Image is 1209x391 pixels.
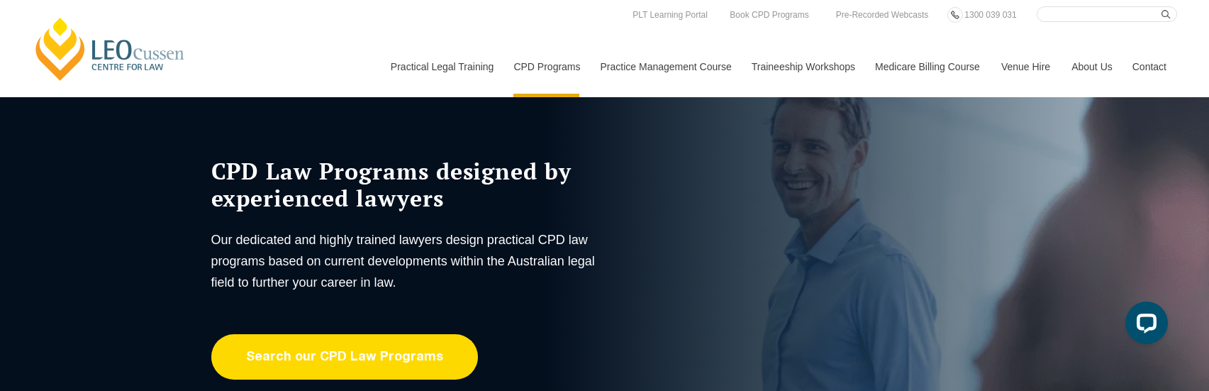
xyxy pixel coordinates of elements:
a: Contact [1122,36,1177,97]
h1: CPD Law Programs designed by experienced lawyers [211,158,601,211]
a: Medicare Billing Course [864,36,991,97]
a: About Us [1061,36,1122,97]
a: CPD Programs [503,36,589,97]
a: Traineeship Workshops [741,36,864,97]
a: PLT Learning Portal [629,7,711,23]
a: Venue Hire [991,36,1061,97]
a: Book CPD Programs [726,7,812,23]
a: [PERSON_NAME] Centre for Law [32,16,189,82]
a: Pre-Recorded Webcasts [832,7,932,23]
span: 1300 039 031 [964,10,1016,20]
iframe: LiveChat chat widget [1114,296,1174,356]
a: Practice Management Course [590,36,741,97]
a: 1300 039 031 [961,7,1020,23]
p: Our dedicated and highly trained lawyers design practical CPD law programs based on current devel... [211,229,601,293]
a: Practical Legal Training [380,36,503,97]
a: Search our CPD Law Programs [211,334,478,380]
